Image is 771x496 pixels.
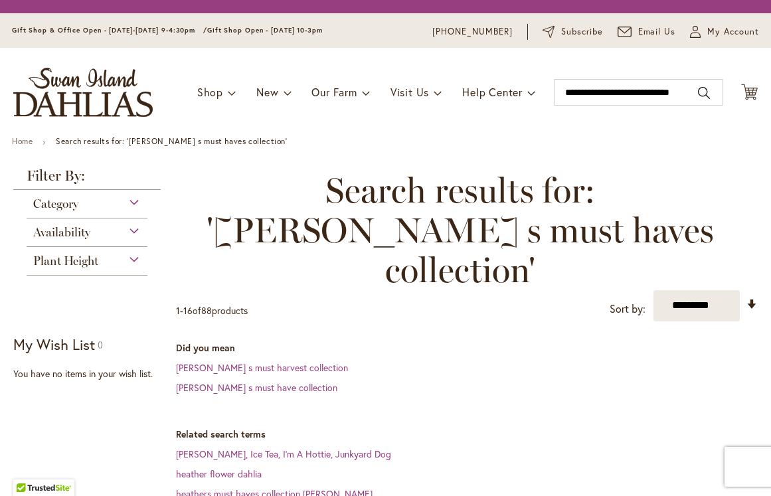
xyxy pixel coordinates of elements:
[176,361,348,374] a: [PERSON_NAME] s must harvest collection
[390,85,429,99] span: Visit Us
[176,428,758,441] dt: Related search terms
[618,25,676,39] a: Email Us
[197,85,223,99] span: Shop
[176,448,391,460] a: [PERSON_NAME], Ice Tea, I'm A Hottie, Junkyard Dog
[176,467,262,480] a: heather flower dahlia
[707,25,759,39] span: My Account
[33,254,98,268] span: Plant Height
[176,300,248,321] p: - of products
[33,225,90,240] span: Availability
[13,335,95,354] strong: My Wish List
[176,171,744,290] span: Search results for: '[PERSON_NAME] s must haves collection'
[543,25,603,39] a: Subscribe
[311,85,357,99] span: Our Farm
[690,25,759,39] button: My Account
[256,85,278,99] span: New
[561,25,603,39] span: Subscribe
[33,197,78,211] span: Category
[12,26,207,35] span: Gift Shop & Office Open - [DATE]-[DATE] 9-4:30pm /
[183,304,193,317] span: 16
[201,304,212,317] span: 88
[610,297,645,321] label: Sort by:
[432,25,513,39] a: [PHONE_NUMBER]
[12,136,33,146] a: Home
[176,381,337,394] a: [PERSON_NAME] s must have collection
[698,82,710,104] button: Search
[13,169,161,190] strong: Filter By:
[176,304,180,317] span: 1
[207,26,323,35] span: Gift Shop Open - [DATE] 10-3pm
[13,68,153,117] a: store logo
[462,85,523,99] span: Help Center
[13,367,169,380] div: You have no items in your wish list.
[176,341,758,355] dt: Did you mean
[638,25,676,39] span: Email Us
[56,136,287,146] strong: Search results for: '[PERSON_NAME] s must haves collection'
